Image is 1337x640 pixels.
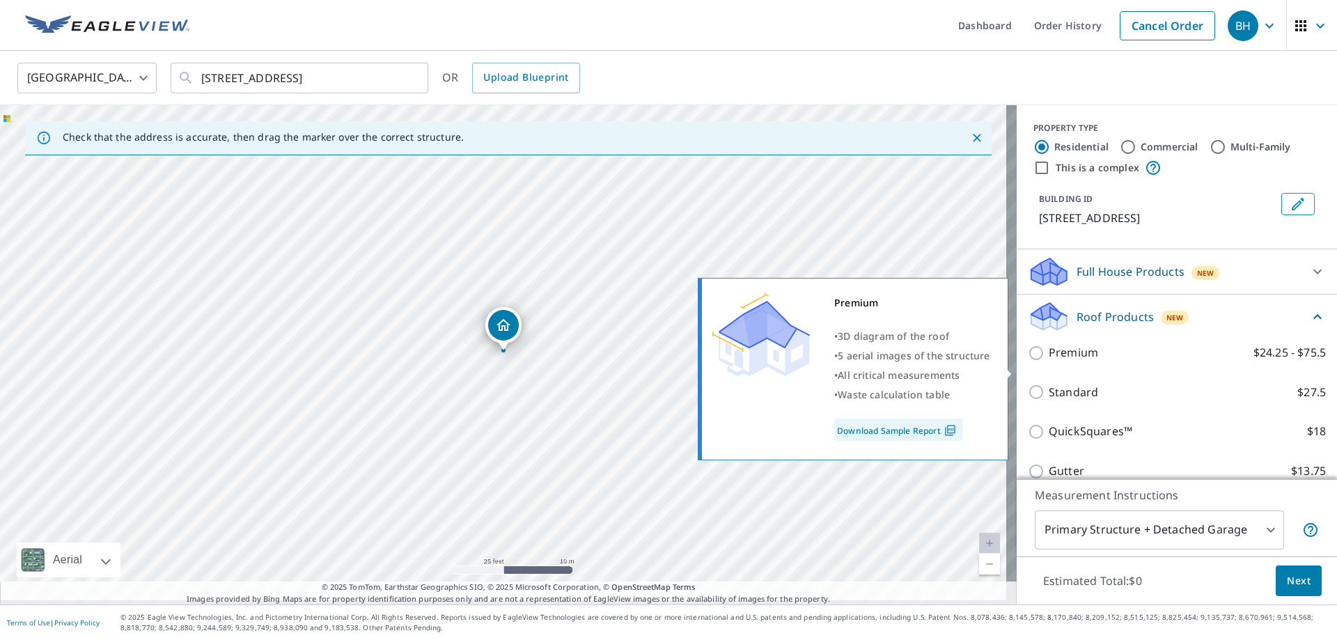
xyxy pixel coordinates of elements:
div: Aerial [49,543,86,577]
a: Upload Blueprint [472,63,579,93]
p: Premium [1049,344,1098,361]
a: Cancel Order [1120,11,1215,40]
div: BH [1228,10,1258,41]
span: Upload Blueprint [483,69,568,86]
span: Waste calculation table [838,388,950,401]
div: PROPERTY TYPE [1033,122,1320,134]
button: Close [968,129,986,147]
div: • [834,346,990,366]
p: | [7,618,100,627]
p: $18 [1307,423,1326,440]
p: © 2025 Eagle View Technologies, Inc. and Pictometry International Corp. All Rights Reserved. Repo... [120,612,1330,633]
a: Current Level 20, Zoom Out [979,554,1000,575]
p: Estimated Total: $0 [1032,565,1153,596]
div: Aerial [17,543,120,577]
span: New [1197,267,1214,279]
span: Your report will include the primary structure and a detached garage if one exists. [1302,522,1319,538]
span: All critical measurements [838,368,960,382]
p: $27.5 [1297,384,1326,401]
a: OpenStreetMap [611,582,670,592]
div: Dropped pin, building 1, Residential property, 425 218th Ave NE Sammamish, WA 98074 [485,307,522,350]
p: Measurement Instructions [1035,487,1319,504]
img: EV Logo [25,15,189,36]
span: Next [1287,572,1311,590]
label: Multi-Family [1230,140,1291,154]
label: Commercial [1141,140,1198,154]
a: Terms [673,582,696,592]
p: $13.75 [1291,462,1326,480]
p: Gutter [1049,462,1084,480]
span: New [1166,312,1184,323]
div: OR [442,63,580,93]
p: Standard [1049,384,1098,401]
p: $24.25 - $75.5 [1253,344,1326,361]
div: Premium [834,293,990,313]
button: Edit building 1 [1281,193,1315,215]
p: BUILDING ID [1039,193,1093,205]
img: Pdf Icon [941,424,960,437]
p: Roof Products [1077,309,1154,325]
a: Privacy Policy [54,618,100,627]
div: Full House ProductsNew [1028,255,1326,288]
a: Current Level 20, Zoom In Disabled [979,533,1000,554]
div: Primary Structure + Detached Garage [1035,510,1284,549]
button: Next [1276,565,1322,597]
span: 5 aerial images of the structure [838,349,990,362]
label: This is a complex [1056,161,1139,175]
p: Full House Products [1077,263,1184,280]
input: Search by address or latitude-longitude [201,58,400,97]
a: Download Sample Report [834,419,962,441]
div: [GEOGRAPHIC_DATA] [17,58,157,97]
div: • [834,366,990,385]
div: • [834,327,990,346]
img: Premium [712,293,810,377]
span: 3D diagram of the roof [838,329,949,343]
span: © 2025 TomTom, Earthstar Geographics SIO, © 2025 Microsoft Corporation, © [322,582,696,593]
div: • [834,385,990,405]
p: [STREET_ADDRESS] [1039,210,1276,226]
a: Terms of Use [7,618,50,627]
div: Roof ProductsNew [1028,300,1326,333]
p: QuickSquares™ [1049,423,1132,440]
label: Residential [1054,140,1109,154]
p: Check that the address is accurate, then drag the marker over the correct structure. [63,131,464,143]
